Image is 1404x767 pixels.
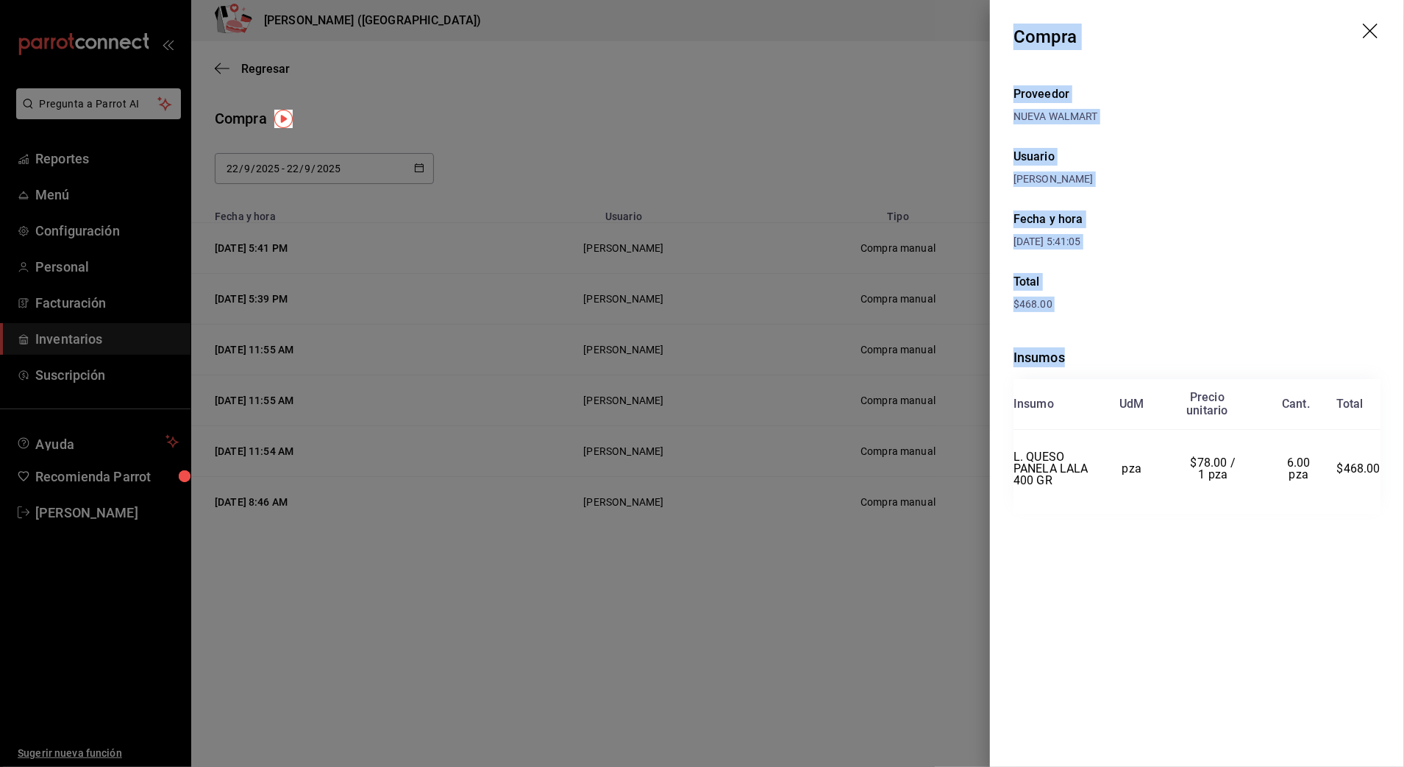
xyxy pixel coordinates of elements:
span: 6.00 pza [1287,456,1314,481]
div: Fecha y hora [1013,211,1197,228]
div: Proveedor [1013,85,1380,103]
div: NUEVA WALMART [1013,109,1380,124]
div: Insumos [1013,347,1380,367]
div: Usuario [1013,148,1380,166]
span: $78.00 / 1 pza [1191,456,1239,481]
div: Total [1013,273,1380,291]
div: Insumo [1013,397,1054,411]
div: Compra [1013,24,1077,50]
div: UdM [1119,397,1144,411]
img: Tooltip marker [274,110,293,128]
td: pza [1098,430,1165,508]
button: drag [1363,24,1380,41]
div: Precio unitario [1186,391,1227,417]
div: [DATE] 5:41:05 [1013,234,1197,250]
div: Total [1337,397,1364,411]
span: $468.00 [1337,462,1380,476]
div: Cant. [1282,397,1310,411]
div: [PERSON_NAME] [1013,172,1380,187]
span: $468.00 [1013,298,1052,310]
td: L. QUESO PANELA LALA 400 GR [1013,430,1098,508]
